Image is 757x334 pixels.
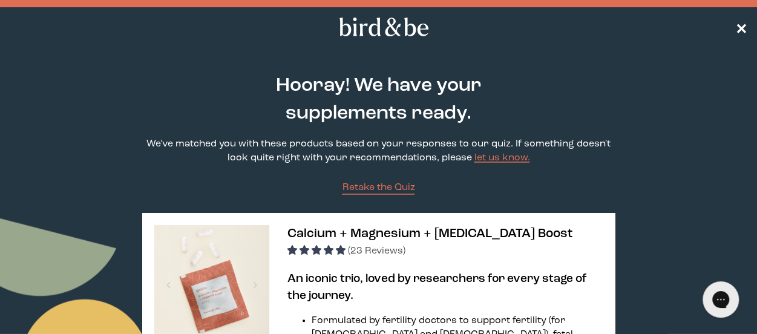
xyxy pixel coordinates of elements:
[142,137,615,165] p: We've matched you with these products based on your responses to our quiz. If something doesn't l...
[342,181,415,195] a: Retake the Quiz
[735,20,747,34] span: ✕
[342,183,415,192] span: Retake the Quiz
[287,228,572,240] span: Calcium + Magnesium + [MEDICAL_DATA] Boost
[474,153,529,163] a: let us know.
[287,246,348,256] span: 4.83 stars
[348,246,405,256] span: (23 Reviews)
[237,72,520,128] h2: Hooray! We have your supplements ready.
[287,273,587,302] b: An iconic trio, loved by researchers for every stage of the journey.
[735,16,747,38] a: ✕
[696,277,745,322] iframe: Gorgias live chat messenger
